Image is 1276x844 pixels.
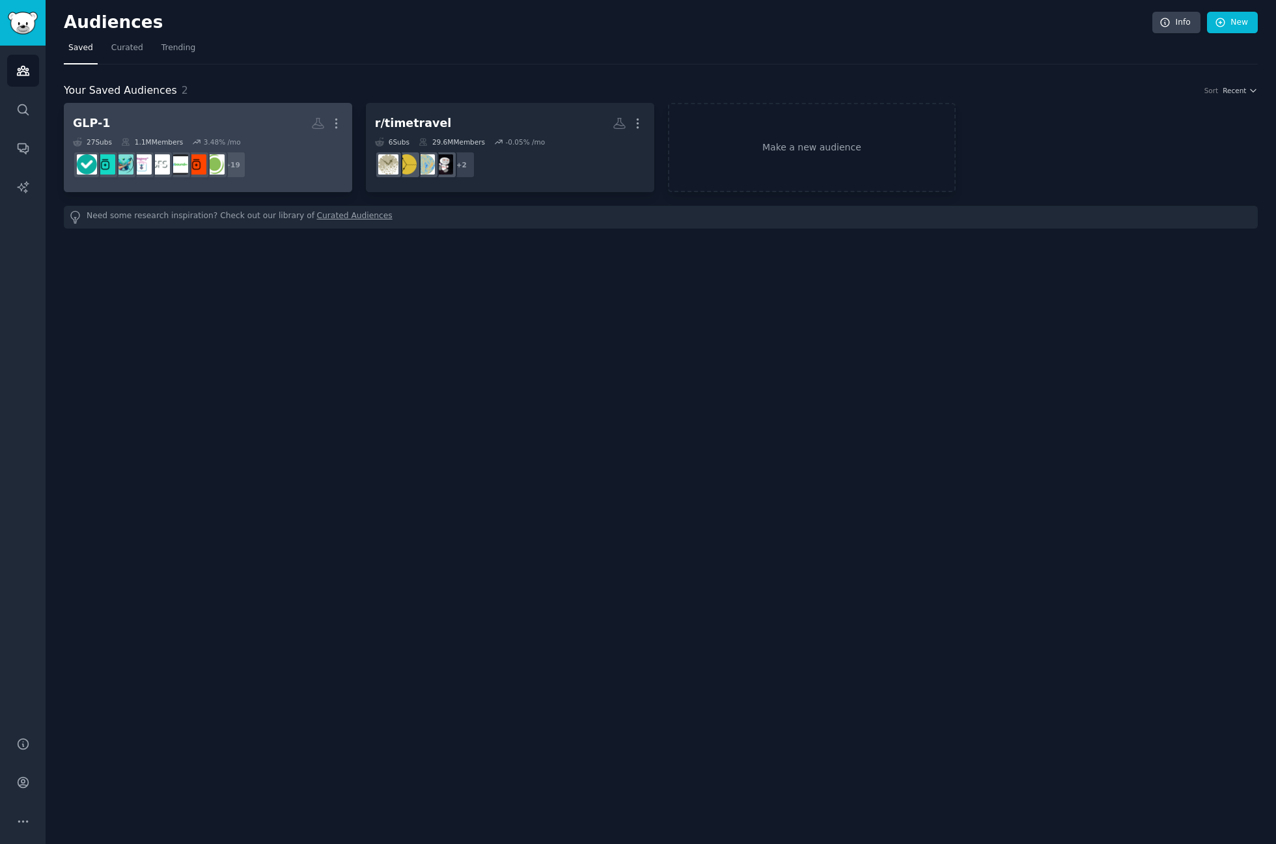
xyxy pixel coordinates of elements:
[132,154,152,175] img: Wegovy
[1207,12,1258,34] a: New
[375,115,452,132] div: r/timetravel
[317,210,393,224] a: Curated Audiences
[378,154,398,175] img: timetravel
[121,137,183,147] div: 1.1M Members
[204,137,241,147] div: 3.48 % /mo
[1223,86,1258,95] button: Recent
[1152,12,1200,34] a: Info
[506,137,546,147] div: -0.05 % /mo
[150,154,170,175] img: SemaglutideFreeSpeech
[186,154,206,175] img: liraglutide
[68,42,93,54] span: Saved
[396,154,417,175] img: TheoreticalPhysics
[448,151,475,178] div: + 2
[1204,86,1219,95] div: Sort
[64,83,177,99] span: Your Saved Audiences
[73,137,112,147] div: 27 Sub s
[375,137,409,147] div: 6 Sub s
[219,151,246,178] div: + 19
[64,206,1258,229] div: Need some research inspiration? Check out our library of
[95,154,115,175] img: compoundedtirzepatide
[64,103,352,192] a: GLP-127Subs1.1MMembers3.48% /mo+19trulicityliraglutidezepbound_supportSemaglutideFreeSpeechWegovy...
[113,154,133,175] img: TirzepatideRX
[107,38,148,64] a: Curated
[64,12,1152,33] h2: Audiences
[668,103,956,192] a: Make a new audience
[64,38,98,64] a: Saved
[182,84,188,96] span: 2
[77,154,97,175] img: OzempicForWeightLoss
[161,42,195,54] span: Trending
[419,137,485,147] div: 29.6M Members
[415,154,435,175] img: cosmology
[204,154,225,175] img: trulicity
[157,38,200,64] a: Trending
[1223,86,1246,95] span: Recent
[8,12,38,35] img: GummySearch logo
[433,154,453,175] img: space
[111,42,143,54] span: Curated
[168,154,188,175] img: zepbound_support
[73,115,110,132] div: GLP-1
[366,103,654,192] a: r/timetravel6Subs29.6MMembers-0.05% /mo+2spacecosmologyTheoreticalPhysicstimetravel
